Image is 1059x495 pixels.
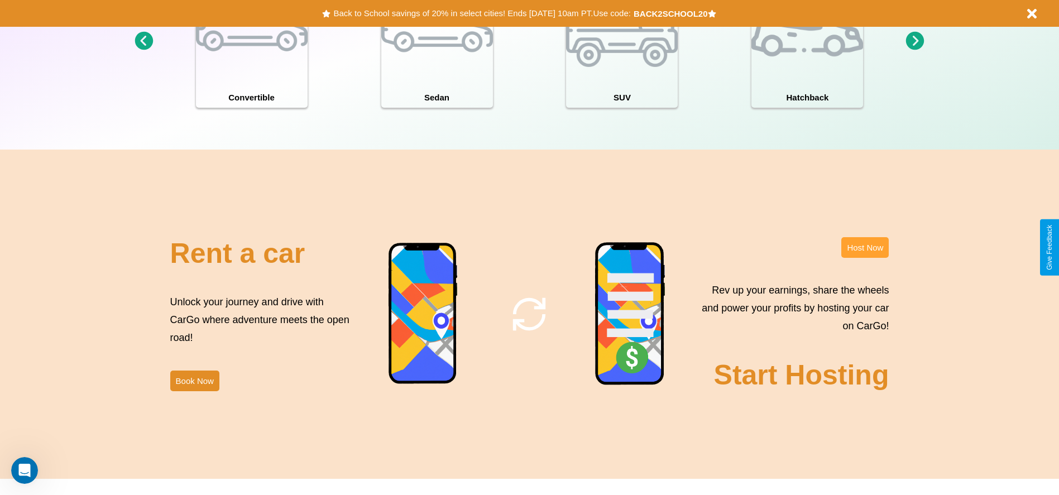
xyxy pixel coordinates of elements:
h4: Sedan [381,87,493,108]
h2: Start Hosting [714,359,889,391]
h4: SUV [566,87,678,108]
p: Rev up your earnings, share the wheels and power your profits by hosting your car on CarGo! [695,281,889,335]
button: Host Now [841,237,889,258]
p: Unlock your journey and drive with CarGo where adventure meets the open road! [170,293,353,347]
div: Give Feedback [1046,225,1053,270]
button: Back to School savings of 20% in select cities! Ends [DATE] 10am PT.Use code: [330,6,633,21]
h2: Rent a car [170,237,305,270]
h4: Hatchback [751,87,863,108]
img: phone [595,242,666,387]
b: BACK2SCHOOL20 [634,9,708,18]
iframe: Intercom live chat [11,457,38,484]
h4: Convertible [196,87,308,108]
img: phone [388,242,458,386]
button: Book Now [170,371,219,391]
